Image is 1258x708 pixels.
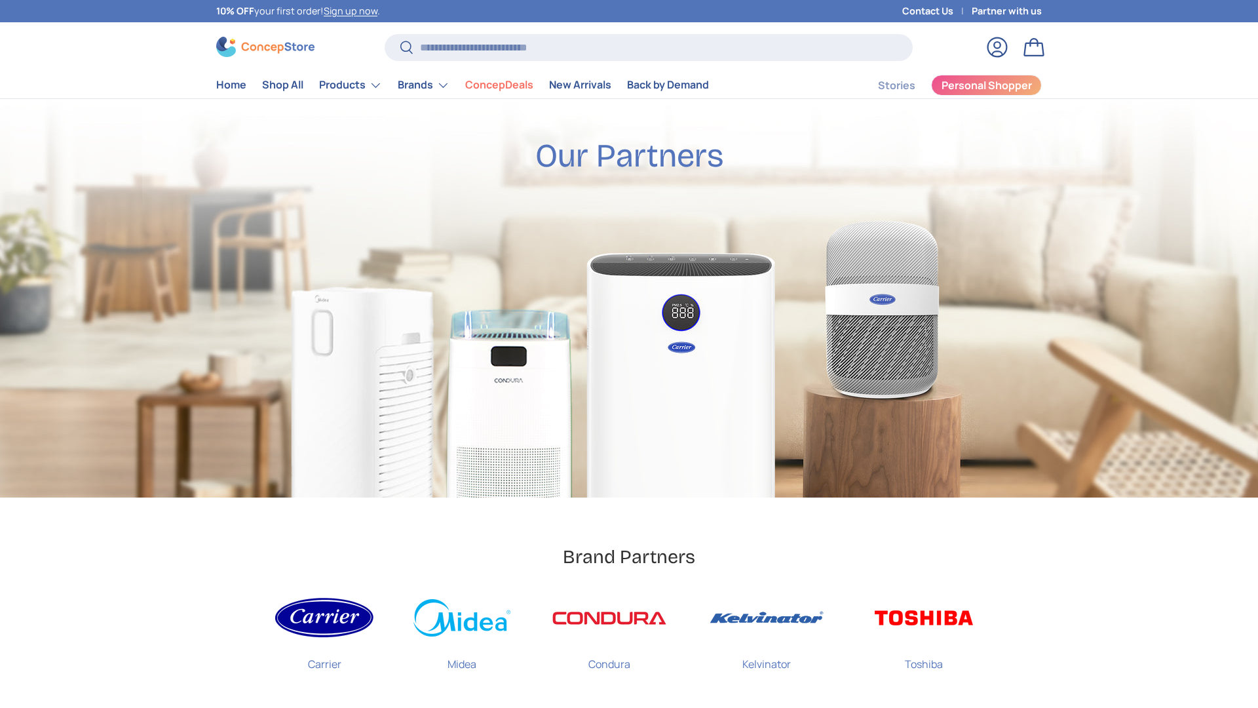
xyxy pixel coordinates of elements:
[262,72,303,98] a: Shop All
[216,72,709,98] nav: Primary
[275,590,373,682] a: Carrier
[324,5,377,17] a: Sign up now
[448,646,476,672] p: Midea
[319,72,382,98] a: Products
[535,136,723,176] h2: Our Partners
[465,72,533,98] a: ConcepDeals
[563,545,695,569] h2: Brand Partners
[708,590,826,682] a: Kelvinator
[216,37,314,57] img: ConcepStore
[627,72,709,98] a: Back by Demand
[931,75,1042,96] a: Personal Shopper
[588,646,630,672] p: Condura
[550,590,668,682] a: Condura
[216,72,246,98] a: Home
[216,4,380,18] p: your first order! .
[216,5,254,17] strong: 10% OFF
[549,72,611,98] a: New Arrivals
[942,80,1032,90] span: Personal Shopper
[972,4,1042,18] a: Partner with us
[311,72,390,98] summary: Products
[878,73,915,98] a: Stories
[413,590,511,682] a: Midea
[398,72,449,98] a: Brands
[902,4,972,18] a: Contact Us
[308,646,341,672] p: Carrier
[847,72,1042,98] nav: Secondary
[742,646,791,672] p: Kelvinator
[390,72,457,98] summary: Brands
[905,646,943,672] p: Toshiba
[865,590,983,682] a: Toshiba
